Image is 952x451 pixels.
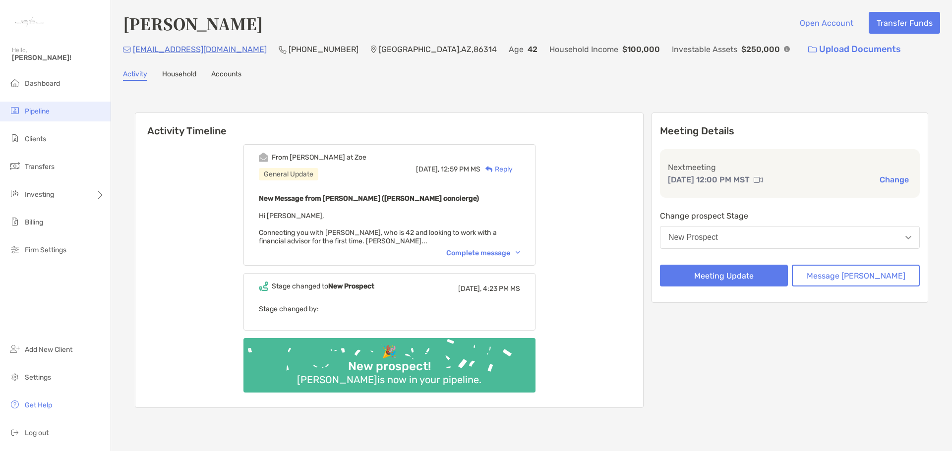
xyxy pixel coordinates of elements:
[25,218,43,226] span: Billing
[259,282,268,291] img: Event icon
[289,43,358,56] p: [PHONE_NUMBER]
[133,43,267,56] p: [EMAIL_ADDRESS][DOMAIN_NAME]
[9,216,21,227] img: billing icon
[485,166,493,172] img: Reply icon
[25,163,55,171] span: Transfers
[549,43,618,56] p: Household Income
[272,282,374,290] div: Stage changed to
[458,284,481,293] span: [DATE],
[509,43,524,56] p: Age
[378,345,401,359] div: 🎉
[9,160,21,172] img: transfers icon
[668,233,718,242] div: New Prospect
[279,46,287,54] img: Phone Icon
[741,43,780,56] p: $250,000
[9,426,21,438] img: logout icon
[9,77,21,89] img: dashboard icon
[25,401,52,409] span: Get Help
[416,165,439,173] span: [DATE],
[9,371,21,383] img: settings icon
[25,246,66,254] span: Firm Settings
[905,236,911,239] img: Open dropdown arrow
[25,429,49,437] span: Log out
[9,243,21,255] img: firm-settings icon
[516,251,520,254] img: Chevron icon
[370,46,377,54] img: Location Icon
[441,165,480,173] span: 12:59 PM MS
[259,212,497,245] span: Hi [PERSON_NAME], Connecting you with [PERSON_NAME], who is 42 and looking to work with a financi...
[672,43,737,56] p: Investable Assets
[660,226,920,249] button: New Prospect
[211,70,241,81] a: Accounts
[660,210,920,222] p: Change prospect Stage
[668,173,750,186] p: [DATE] 12:00 PM MST
[379,43,497,56] p: [GEOGRAPHIC_DATA] , AZ , 86314
[869,12,940,34] button: Transfer Funds
[344,359,435,374] div: New prospect!
[622,43,660,56] p: $100,000
[792,12,861,34] button: Open Account
[802,39,907,60] a: Upload Documents
[162,70,196,81] a: Household
[259,303,520,315] p: Stage changed by:
[25,107,50,115] span: Pipeline
[293,374,485,386] div: [PERSON_NAME] is now in your pipeline.
[25,135,46,143] span: Clients
[259,168,318,180] div: General Update
[792,265,920,286] button: Message [PERSON_NAME]
[877,174,912,185] button: Change
[259,194,479,203] b: New Message from [PERSON_NAME] ([PERSON_NAME] concierge)
[483,284,520,293] span: 4:23 PM MS
[123,70,147,81] a: Activity
[668,161,912,173] p: Next meeting
[25,190,54,199] span: Investing
[754,176,763,184] img: communication type
[808,46,817,53] img: button icon
[528,43,537,56] p: 42
[446,249,520,257] div: Complete message
[135,113,643,137] h6: Activity Timeline
[259,153,268,162] img: Event icon
[480,164,513,174] div: Reply
[784,46,790,52] img: Info Icon
[9,398,21,410] img: get-help icon
[9,188,21,200] img: investing icon
[25,79,60,88] span: Dashboard
[123,47,131,53] img: Email Icon
[9,105,21,116] img: pipeline icon
[660,125,920,137] p: Meeting Details
[12,54,105,62] span: [PERSON_NAME]!
[272,153,366,162] div: From [PERSON_NAME] at Zoe
[9,343,21,355] img: add_new_client icon
[9,132,21,144] img: clients icon
[25,345,72,354] span: Add New Client
[660,265,788,286] button: Meeting Update
[25,373,51,382] span: Settings
[123,12,263,35] h4: [PERSON_NAME]
[243,338,535,384] img: Confetti
[328,282,374,290] b: New Prospect
[12,4,48,40] img: Zoe Logo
